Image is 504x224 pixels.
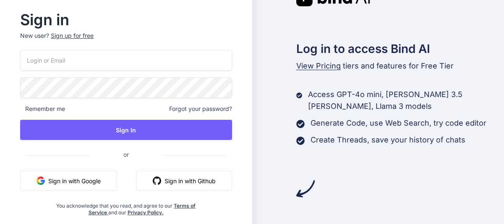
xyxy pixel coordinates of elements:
button: Sign in with Github [136,171,232,191]
img: arrow [296,179,315,198]
span: Forgot your password? [169,105,232,113]
span: View Pricing [296,61,341,70]
span: or [90,144,162,165]
div: You acknowledge that you read, and agree to our and our [55,198,196,216]
h2: Sign in [20,13,232,26]
div: Sign up for free [51,32,94,40]
a: Privacy Policy. [128,209,164,216]
button: Sign In [20,120,232,140]
span: Remember me [20,105,65,113]
img: google [37,177,45,185]
input: Login or Email [20,50,232,71]
a: Terms of Service [89,203,196,216]
p: New user? [20,32,232,50]
p: Generate Code, use Web Search, try code editor [311,117,486,129]
button: Sign in with Google [20,171,117,191]
p: Create Threads, save your history of chats [311,134,465,146]
img: github [153,177,161,185]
